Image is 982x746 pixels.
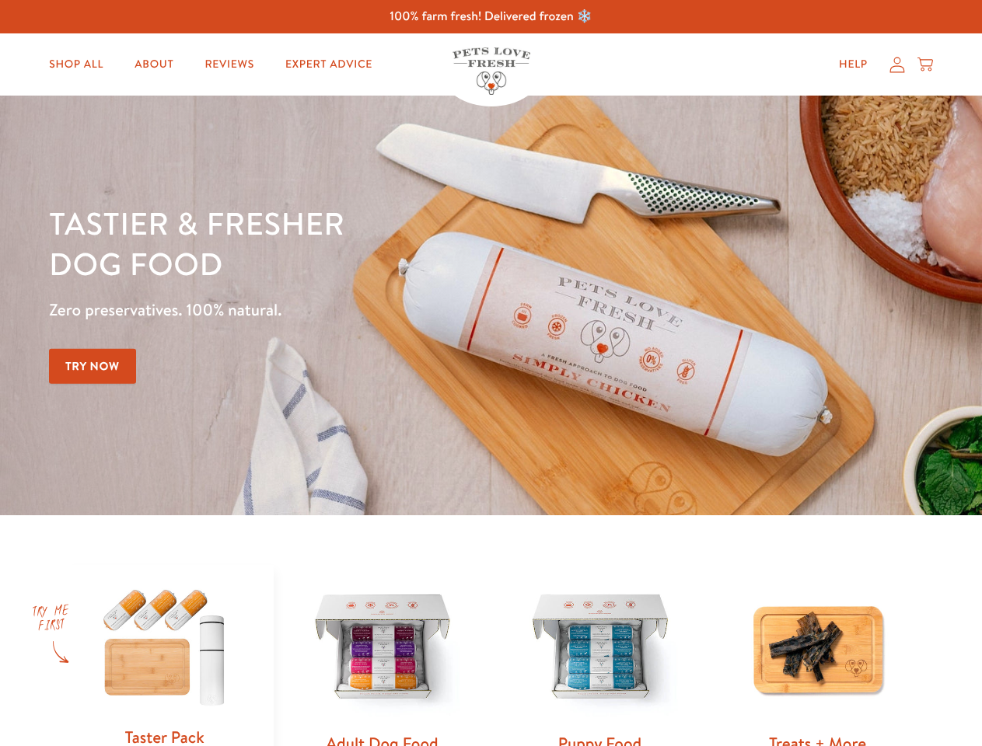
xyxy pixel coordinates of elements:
a: Expert Advice [273,49,385,80]
a: About [122,49,186,80]
a: Reviews [192,49,266,80]
img: Pets Love Fresh [453,47,530,95]
p: Zero preservatives. 100% natural. [49,296,638,324]
a: Shop All [37,49,116,80]
h1: Tastier & fresher dog food [49,203,638,284]
a: Try Now [49,349,136,384]
a: Help [826,49,880,80]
